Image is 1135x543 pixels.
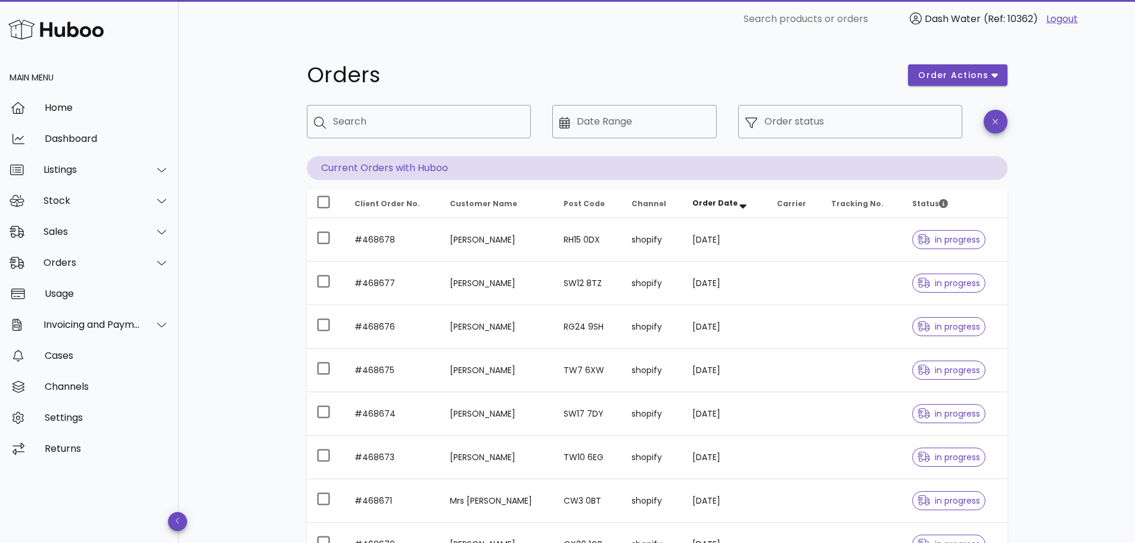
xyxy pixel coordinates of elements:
td: #468673 [345,436,440,479]
div: Stock [43,195,141,206]
td: #468676 [345,305,440,349]
td: #468677 [345,262,440,305]
th: Channel [622,190,683,218]
div: Orders [43,257,141,268]
a: Logout [1046,12,1078,26]
td: RH15 0DX [554,218,622,262]
h1: Orders [307,64,894,86]
span: Channel [632,198,666,209]
td: [DATE] [683,349,767,392]
td: shopify [622,218,683,262]
td: Mrs [PERSON_NAME] [440,479,555,523]
td: TW10 6EG [554,436,622,479]
td: [PERSON_NAME] [440,218,555,262]
th: Carrier [767,190,822,218]
span: Carrier [777,198,806,209]
td: shopify [622,479,683,523]
div: Invoicing and Payments [43,319,141,330]
div: Channels [45,381,169,392]
td: #468678 [345,218,440,262]
div: Settings [45,412,169,423]
span: order actions [918,69,989,82]
div: Returns [45,443,169,454]
th: Customer Name [440,190,555,218]
span: (Ref: 10362) [984,12,1038,26]
td: #468674 [345,392,440,436]
td: [PERSON_NAME] [440,436,555,479]
span: Status [912,198,948,209]
td: TW7 6XW [554,349,622,392]
div: Listings [43,164,141,175]
span: Dash Water [925,12,981,26]
td: [DATE] [683,392,767,436]
img: Huboo Logo [8,17,104,42]
div: Home [45,102,169,113]
th: Post Code [554,190,622,218]
th: Client Order No. [345,190,440,218]
span: in progress [918,366,981,374]
td: [PERSON_NAME] [440,392,555,436]
td: RG24 9SH [554,305,622,349]
td: [DATE] [683,305,767,349]
td: SW17 7DY [554,392,622,436]
td: [DATE] [683,262,767,305]
th: Status [903,190,1007,218]
div: Dashboard [45,133,169,144]
td: [DATE] [683,218,767,262]
td: CW3 0BT [554,479,622,523]
span: in progress [918,322,981,331]
div: Cases [45,350,169,361]
td: #468675 [345,349,440,392]
span: in progress [918,235,981,244]
td: [PERSON_NAME] [440,349,555,392]
td: shopify [622,392,683,436]
td: [PERSON_NAME] [440,305,555,349]
td: shopify [622,262,683,305]
span: in progress [918,453,981,461]
th: Tracking No. [822,190,902,218]
td: [DATE] [683,436,767,479]
td: shopify [622,349,683,392]
span: Post Code [564,198,605,209]
div: Usage [45,288,169,299]
td: [PERSON_NAME] [440,262,555,305]
td: SW12 8TZ [554,262,622,305]
th: Order Date: Sorted descending. Activate to remove sorting. [683,190,767,218]
div: Sales [43,226,141,237]
p: Current Orders with Huboo [307,156,1007,180]
span: Order Date [692,198,738,208]
button: order actions [908,64,1007,86]
span: in progress [918,409,981,418]
span: Customer Name [450,198,517,209]
span: Client Order No. [355,198,420,209]
td: #468671 [345,479,440,523]
td: [DATE] [683,479,767,523]
span: in progress [918,497,981,505]
td: shopify [622,305,683,349]
span: in progress [918,279,981,287]
td: shopify [622,436,683,479]
span: Tracking No. [831,198,884,209]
